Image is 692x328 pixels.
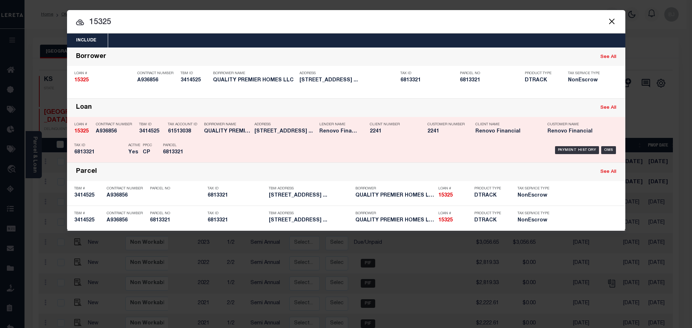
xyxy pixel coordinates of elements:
div: Borrower [76,53,106,61]
h5: A936856 [137,77,177,84]
p: Contract Number [137,71,177,76]
p: Tax Service Type [568,71,604,76]
p: Customer Number [427,122,465,127]
p: TBM # [74,187,103,191]
h5: 3414525 [139,129,164,135]
h5: 15325 [438,217,471,224]
h5: 515 Crestview Avenue Akron, OH ... [254,129,316,135]
h5: NonEscrow [518,193,550,199]
p: TBM ID [181,71,209,76]
p: Loan # [438,187,471,191]
h5: Renovo Financial [475,129,537,135]
p: TBM Address [269,211,352,216]
h5: 6813321 [208,193,265,199]
h5: 15325 [74,77,134,84]
h5: A936856 [107,193,146,199]
p: Loan # [74,122,92,127]
h5: DTRACK [525,77,557,84]
h5: 515 Crestview Avenue Akron, OH ... [269,217,352,224]
p: Borrower Name [204,122,251,127]
p: TBM Address [269,187,352,191]
a: See All [600,55,616,59]
h5: 15325 [74,129,92,135]
p: Lender Name [319,122,359,127]
h5: QUALITY PREMIER HOMES LLC [355,217,435,224]
input: Start typing... [67,16,625,29]
h5: 3414525 [74,217,103,224]
p: Parcel [163,143,195,148]
p: TBM # [74,211,103,216]
div: Payment History [555,146,599,154]
h5: 515 Crestview Avenue Akron, OH ... [300,77,397,84]
p: Loan # [74,71,134,76]
h5: QUALITY PREMIER HOMES LLC [204,129,251,135]
button: Include [67,33,105,48]
p: Product Type [525,71,557,76]
p: Tax ID [208,211,265,216]
h5: 2241 [370,129,417,135]
h5: QUALITY PREMIER HOMES LLC [355,193,435,199]
h5: 6813321 [163,149,195,156]
p: Borrower [355,211,435,216]
h5: CP [143,149,152,156]
p: Parcel No [150,187,204,191]
p: Client Name [475,122,537,127]
strong: 15325 [438,218,453,223]
p: Parcel No [460,71,521,76]
strong: 15325 [74,129,89,134]
p: Borrower Name [213,71,296,76]
p: Product Type [474,211,507,216]
p: Contract Number [107,187,146,191]
p: Tax Service Type [518,211,550,216]
a: See All [600,170,616,174]
button: Close [607,17,617,26]
p: Tax ID [208,187,265,191]
h5: QUALITY PREMIER HOMES LLC [213,77,296,84]
h5: DTRACK [474,193,507,199]
p: Customer Name [547,122,609,127]
div: Parcel [76,168,97,176]
p: Borrower [355,187,435,191]
p: Product Type [474,187,507,191]
h5: 2241 [427,129,463,135]
p: Parcel No [150,211,204,216]
h5: 61513038 [168,129,200,135]
h5: A936856 [107,217,146,224]
h5: Yes [128,149,139,156]
h5: 15325 [438,193,471,199]
h5: 3414525 [74,193,103,199]
h5: 6813321 [74,149,125,156]
h5: NonEscrow [568,77,604,84]
p: Address [254,122,316,127]
p: Tax ID [74,143,125,148]
h5: 6813321 [208,217,265,224]
h5: NonEscrow [518,217,550,224]
strong: 15325 [74,78,89,83]
h5: 6813321 [400,77,456,84]
h5: 6813321 [150,217,204,224]
h5: Renovo Financial [319,129,359,135]
p: Client Number [370,122,417,127]
div: Loan [76,104,92,112]
p: Tax Service Type [518,187,550,191]
h5: 515 Crestview Avenue Akron, OH ... [269,193,352,199]
a: See All [600,105,616,110]
h5: Renovo Financial [547,129,609,135]
div: OMS [601,146,616,154]
p: Loan # [438,211,471,216]
p: TBM ID [139,122,164,127]
h5: A936856 [96,129,136,135]
p: PPCC [143,143,152,148]
p: Contract Number [96,122,136,127]
p: Address [300,71,397,76]
p: Tax Account ID [168,122,200,127]
p: Tax ID [400,71,456,76]
p: Active [128,143,140,148]
h5: 6813321 [460,77,521,84]
p: Contract Number [107,211,146,216]
strong: 15325 [438,193,453,198]
h5: DTRACK [474,217,507,224]
h5: 3414525 [181,77,209,84]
